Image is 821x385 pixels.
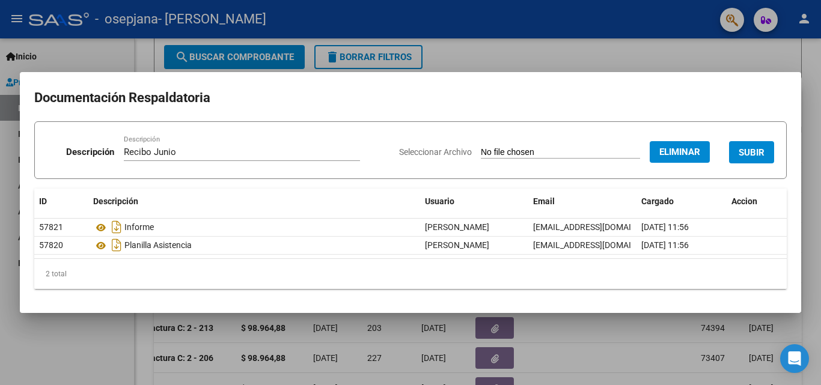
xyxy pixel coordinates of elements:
[641,196,674,206] span: Cargado
[729,141,774,163] button: SUBIR
[39,222,63,232] span: 57821
[66,145,114,159] p: Descripción
[34,189,88,214] datatable-header-cell: ID
[533,222,667,232] span: [EMAIL_ADDRESS][DOMAIN_NAME]
[636,189,727,214] datatable-header-cell: Cargado
[425,222,489,232] span: [PERSON_NAME]
[109,235,124,255] i: Descargar documento
[109,217,124,237] i: Descargar documento
[533,240,667,250] span: [EMAIL_ADDRESS][DOMAIN_NAME]
[34,86,787,109] h2: Documentación Respaldatoria
[641,222,689,232] span: [DATE] 11:56
[528,189,636,214] datatable-header-cell: Email
[420,189,528,214] datatable-header-cell: Usuario
[659,147,700,157] span: Eliminar
[39,196,47,206] span: ID
[93,235,415,255] div: Planilla Asistencia
[93,196,138,206] span: Descripción
[39,240,63,250] span: 57820
[533,196,555,206] span: Email
[650,141,710,163] button: Eliminar
[425,196,454,206] span: Usuario
[641,240,689,250] span: [DATE] 11:56
[88,189,420,214] datatable-header-cell: Descripción
[34,259,787,289] div: 2 total
[731,196,757,206] span: Accion
[739,147,765,158] span: SUBIR
[399,147,472,157] span: Seleccionar Archivo
[425,240,489,250] span: [PERSON_NAME]
[93,217,415,237] div: Informe
[727,189,787,214] datatable-header-cell: Accion
[780,344,809,373] div: Open Intercom Messenger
